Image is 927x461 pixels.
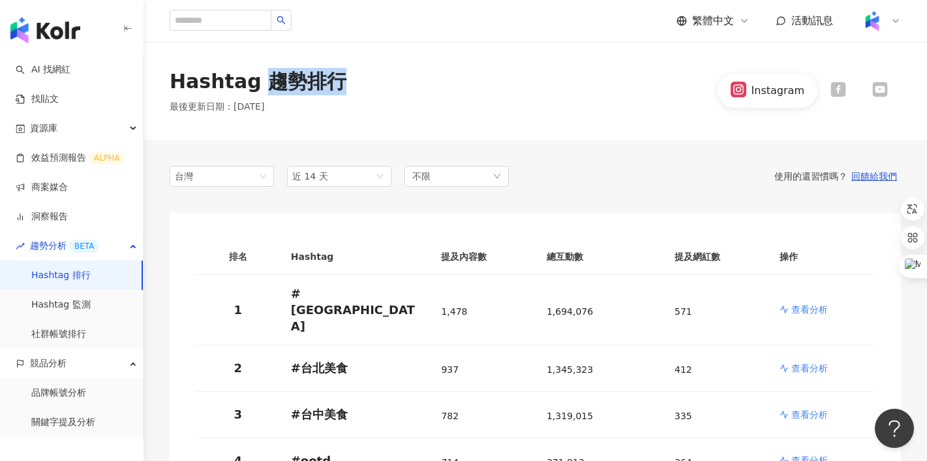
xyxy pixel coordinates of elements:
[291,285,421,335] p: # [GEOGRAPHIC_DATA]
[509,170,901,182] div: 使用的還習慣嗎？
[291,360,421,376] p: # 台北美食
[547,364,593,375] span: 1,345,323
[441,306,467,317] span: 1,478
[277,16,286,25] span: search
[30,231,99,261] span: 趨勢分析
[441,411,459,421] span: 782
[16,210,68,223] a: 洞察報告
[30,114,57,143] span: 資源庫
[791,303,828,316] p: 查看分析
[431,239,536,275] th: 提及內容數
[291,406,421,422] p: # 台中美食
[170,101,346,114] p: 最後更新日期 ： [DATE]
[547,411,593,421] span: 1,319,015
[875,409,914,448] iframe: Help Scout Beacon - Open
[780,408,864,421] a: 查看分析
[196,239,281,275] th: 排名
[206,406,270,422] p: 3
[30,349,67,378] span: 競品分析
[31,416,95,429] a: 關鍵字提及分析
[412,169,431,183] span: 不限
[16,242,25,251] span: rise
[16,63,70,76] a: searchAI 找網紅
[16,181,68,194] a: 商案媒合
[175,167,217,186] div: 台灣
[664,239,769,275] th: 提及網紅數
[10,17,80,43] img: logo
[791,362,828,375] p: 查看分析
[692,14,734,28] span: 繁體中文
[281,239,431,275] th: Hashtag
[769,239,875,275] th: 操作
[31,387,86,400] a: 品牌帳號分析
[31,298,91,311] a: Hashtag 監測
[547,306,593,317] span: 1,694,076
[441,364,459,375] span: 937
[847,170,901,182] button: 回饋給我們
[791,408,828,421] p: 查看分析
[16,151,125,165] a: 效益預測報告ALPHA
[675,411,692,421] span: 335
[31,328,86,341] a: 社群帳號排行
[206,360,270,376] p: 2
[206,302,270,318] p: 1
[69,240,99,253] div: BETA
[170,68,346,95] div: Hashtag 趨勢排行
[16,93,59,106] a: 找貼文
[536,239,664,275] th: 總互動數
[780,303,864,316] a: 查看分析
[292,171,328,182] span: 近 14 天
[31,269,91,282] a: Hashtag 排行
[675,306,692,317] span: 571
[493,172,501,180] span: down
[675,364,692,375] span: 412
[860,8,885,33] img: Kolr%20app%20icon%20%281%29.png
[780,362,864,375] a: 查看分析
[752,84,804,98] div: Instagram
[791,14,833,27] span: 活動訊息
